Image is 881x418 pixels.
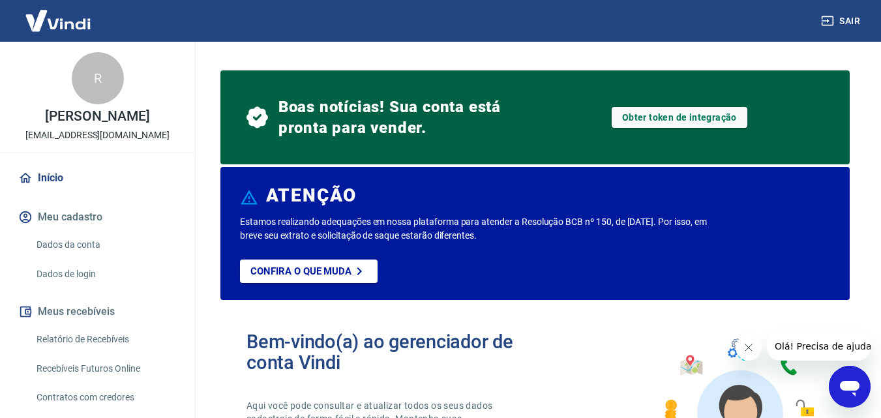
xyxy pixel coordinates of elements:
[16,164,179,192] a: Início
[72,52,124,104] div: R
[767,332,871,361] iframe: Mensagem da empresa
[250,265,351,277] p: Confira o que muda
[818,9,865,33] button: Sair
[45,110,149,123] p: [PERSON_NAME]
[240,260,378,283] a: Confira o que muda
[240,215,712,243] p: Estamos realizando adequações em nossa plataforma para atender a Resolução BCB nº 150, de [DATE]....
[31,261,179,288] a: Dados de login
[736,335,762,361] iframe: Fechar mensagem
[246,331,535,373] h2: Bem-vindo(a) ao gerenciador de conta Vindi
[829,366,871,408] iframe: Botão para abrir a janela de mensagens
[25,128,170,142] p: [EMAIL_ADDRESS][DOMAIN_NAME]
[8,9,110,20] span: Olá! Precisa de ajuda?
[31,326,179,353] a: Relatório de Recebíveis
[16,203,179,231] button: Meu cadastro
[278,97,535,138] span: Boas notícias! Sua conta está pronta para vender.
[612,107,747,128] a: Obter token de integração
[266,189,357,202] h6: ATENÇÃO
[31,355,179,382] a: Recebíveis Futuros Online
[31,384,179,411] a: Contratos com credores
[16,297,179,326] button: Meus recebíveis
[16,1,100,40] img: Vindi
[31,231,179,258] a: Dados da conta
